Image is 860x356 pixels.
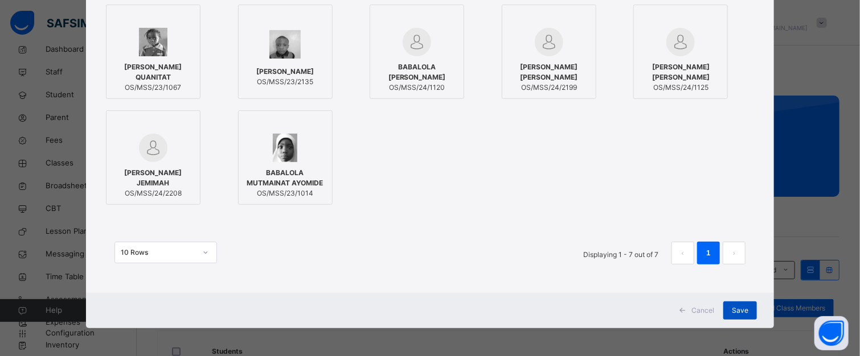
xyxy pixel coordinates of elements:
[697,242,720,264] li: 1
[139,134,167,162] img: default.svg
[666,28,695,56] img: default.svg
[575,242,667,264] li: Displaying 1 - 7 out of 7
[139,28,167,56] img: OS_MSS_23_1067.png
[691,305,714,316] span: Cancel
[376,82,458,93] span: OS/MSS/24/1120
[256,77,314,87] span: OS/MSS/23/2135
[273,134,298,162] img: OS_MSS_23_1014.png
[244,188,326,198] span: OS/MSS/23/1014
[403,28,431,56] img: default.svg
[732,305,748,316] span: Save
[112,82,194,93] span: OS/MSS/23/1067
[703,246,714,260] a: 1
[671,242,694,264] button: prev page
[640,62,722,82] span: [PERSON_NAME] [PERSON_NAME]
[256,67,314,77] span: [PERSON_NAME]
[640,82,722,93] span: OS/MSS/24/1125
[671,242,694,264] li: 上一页
[244,168,326,188] span: BABALOLA MUTMAINAT AYOMIDE
[121,247,196,258] div: 10 Rows
[723,242,746,264] li: 下一页
[508,82,590,93] span: OS/MSS/24/2199
[535,28,563,56] img: default.svg
[112,168,194,188] span: [PERSON_NAME] JEMIMAH
[376,62,458,82] span: BABALOLA [PERSON_NAME]
[269,30,300,59] img: OS_MSS_23_2135.png
[112,62,194,82] span: [PERSON_NAME] QUANITAT
[508,62,590,82] span: [PERSON_NAME] [PERSON_NAME]
[112,188,194,198] span: OS/MSS/24/2208
[814,316,849,350] button: Open asap
[723,242,746,264] button: next page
